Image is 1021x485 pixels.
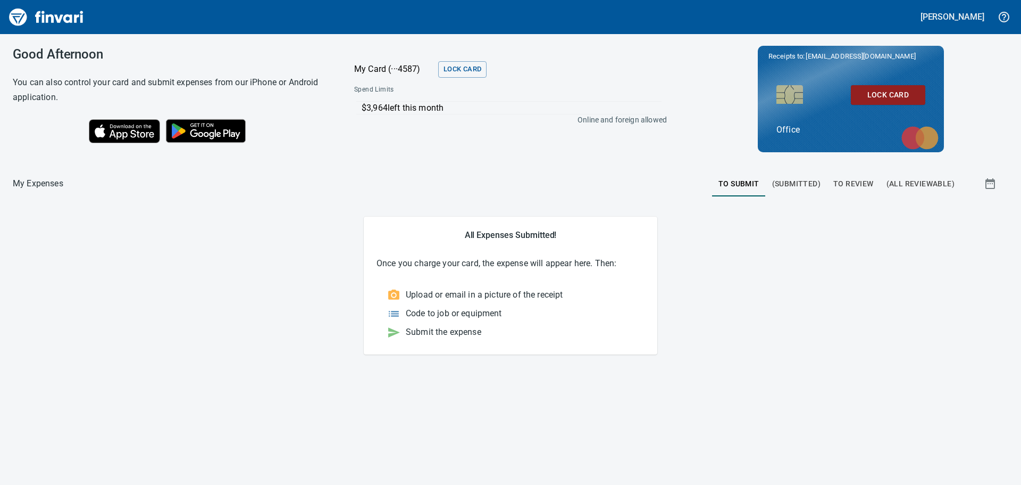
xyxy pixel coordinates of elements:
[376,257,645,270] p: Once you charge your card, the expense will appear here. Then:
[354,63,434,76] p: My Card (···4587)
[13,177,63,190] p: My Expenses
[406,289,563,301] p: Upload or email in a picture of the receipt
[13,177,63,190] nav: breadcrumb
[406,307,502,320] p: Code to job or equipment
[438,61,487,78] button: Lock Card
[13,75,328,105] h6: You can also control your card and submit expenses from our iPhone or Android application.
[896,121,944,155] img: mastercard.svg
[886,177,955,191] span: (All Reviewable)
[443,63,481,76] span: Lock Card
[805,51,916,61] span: [EMAIL_ADDRESS][DOMAIN_NAME]
[13,47,328,62] h3: Good Afternoon
[362,102,662,114] p: $3,964 left this month
[772,177,821,191] span: (Submitted)
[768,51,933,62] p: Receipts to:
[376,229,645,241] h5: All Expenses Submitted!
[89,119,160,143] img: Download on the App Store
[851,85,925,105] button: Lock Card
[354,85,529,95] span: Spend Limits
[920,11,984,22] h5: [PERSON_NAME]
[859,88,917,102] span: Lock Card
[833,177,874,191] span: To Review
[718,177,759,191] span: To Submit
[160,113,252,149] img: Get it on Google Play
[918,9,987,25] button: [PERSON_NAME]
[346,114,667,125] p: Online and foreign allowed
[974,171,1008,196] button: Show transactions within a particular date range
[6,4,86,30] img: Finvari
[406,326,481,339] p: Submit the expense
[776,124,925,136] p: Office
